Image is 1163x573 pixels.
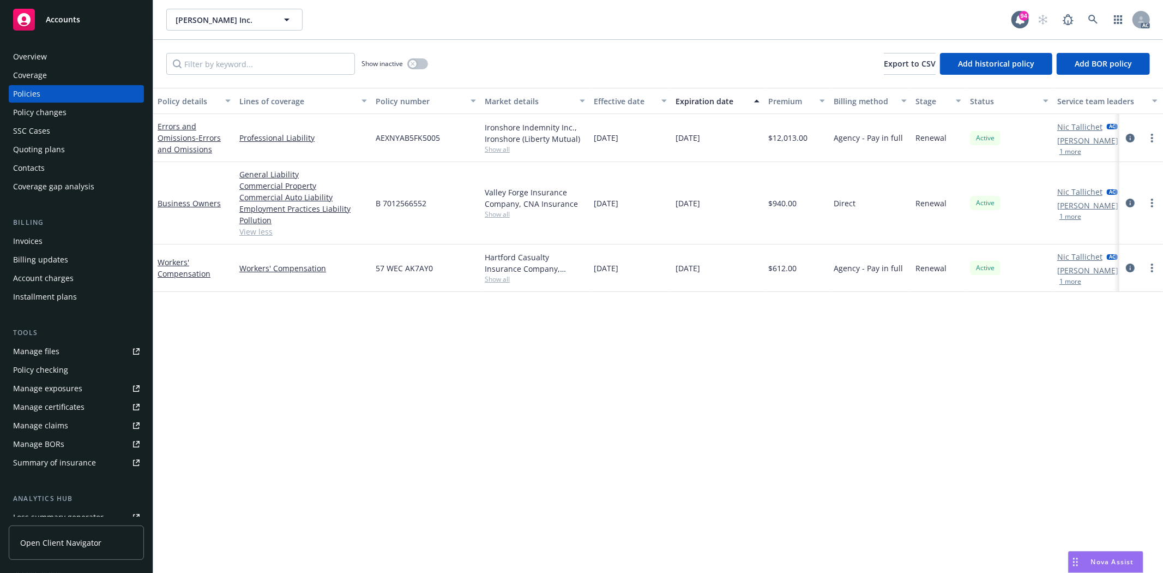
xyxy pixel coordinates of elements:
span: Active [974,263,996,273]
div: Manage exposures [13,380,82,397]
span: Agency - Pay in full [834,262,903,274]
div: Policy number [376,95,464,107]
a: circleInformation [1124,196,1137,210]
span: $612.00 [768,262,797,274]
div: Status [970,95,1037,107]
a: Manage claims [9,417,144,434]
button: Service team leaders [1053,88,1162,114]
a: Coverage [9,67,144,84]
a: more [1146,132,1159,145]
span: Show all [485,210,585,219]
div: Loss summary generator [13,509,104,526]
a: Nic Tallichet [1057,121,1102,133]
button: Expiration date [671,88,764,114]
div: Manage claims [13,417,68,434]
button: Market details [480,88,589,114]
div: Lines of coverage [239,95,355,107]
a: Account charges [9,270,144,287]
a: Nic Tallichet [1057,186,1102,198]
span: Nova Assist [1091,557,1134,566]
a: Coverage gap analysis [9,178,144,195]
span: Direct [834,198,855,209]
span: Add BOR policy [1075,58,1132,69]
a: Errors and Omissions [158,121,221,154]
div: Policies [13,85,40,103]
span: [DATE] [594,262,618,274]
button: Add historical policy [940,53,1052,75]
button: 1 more [1059,213,1081,220]
span: [DATE] [594,198,618,209]
div: Policy changes [13,104,67,121]
button: Add BOR policy [1057,53,1150,75]
div: Effective date [594,95,655,107]
span: [DATE] [594,132,618,144]
a: Manage certificates [9,398,144,416]
a: Pollution [239,214,367,226]
button: Effective date [589,88,671,114]
button: Nova Assist [1068,551,1143,573]
div: Analytics hub [9,493,144,504]
div: Stage [915,95,949,107]
button: Policy number [371,88,480,114]
a: more [1146,261,1159,274]
span: Export to CSV [884,58,936,69]
a: Report a Bug [1057,9,1079,31]
div: Policy checking [13,361,68,379]
span: Active [974,198,996,208]
a: Professional Liability [239,132,367,144]
a: Switch app [1107,9,1129,31]
a: Summary of insurance [9,454,144,471]
div: Policy details [158,95,219,107]
div: Contacts [13,159,45,177]
div: Market details [485,95,573,107]
div: Hartford Casualty Insurance Company, Hartford Insurance Group [485,252,585,274]
div: Tools [9,327,144,338]
span: Accounts [46,15,80,24]
span: [DATE] [676,198,700,209]
span: Show all [485,274,585,284]
a: circleInformation [1124,132,1137,145]
div: Premium [768,95,813,107]
a: Commercial Property [239,180,367,192]
div: Summary of insurance [13,454,96,471]
button: Policy details [153,88,235,114]
a: General Liability [239,169,367,180]
div: Billing updates [13,251,68,268]
span: Open Client Navigator [20,537,101,548]
a: [PERSON_NAME] [1057,200,1118,211]
a: [PERSON_NAME] [1057,135,1118,146]
div: Valley Forge Insurance Company, CNA Insurance [485,187,585,210]
div: Installment plans [13,288,77,306]
a: Quoting plans [9,141,144,158]
span: Renewal [915,262,947,274]
a: Invoices [9,232,144,250]
a: Policy checking [9,361,144,379]
a: Manage BORs [9,435,144,453]
div: Service team leaders [1057,95,1146,107]
span: AEXNYAB5FK5005 [376,132,440,144]
span: B 7012566552 [376,198,426,209]
a: Policies [9,85,144,103]
button: 1 more [1059,148,1081,155]
a: Manage exposures [9,380,144,397]
span: Agency - Pay in full [834,132,903,144]
span: Show inactive [361,59,403,68]
span: [DATE] [676,262,700,274]
span: Add historical policy [958,58,1034,69]
button: Premium [764,88,829,114]
button: Stage [911,88,966,114]
span: Active [974,133,996,143]
a: Commercial Auto Liability [239,192,367,203]
span: [DATE] [676,132,700,144]
div: Drag to move [1069,552,1082,572]
div: Manage certificates [13,398,85,416]
div: Quoting plans [13,141,65,158]
a: [PERSON_NAME] [1057,265,1118,276]
div: Expiration date [676,95,748,107]
input: Filter by keyword... [166,53,355,75]
a: circleInformation [1124,261,1137,274]
span: [PERSON_NAME] Inc. [176,14,270,26]
a: Installment plans [9,288,144,306]
button: 1 more [1059,278,1081,285]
